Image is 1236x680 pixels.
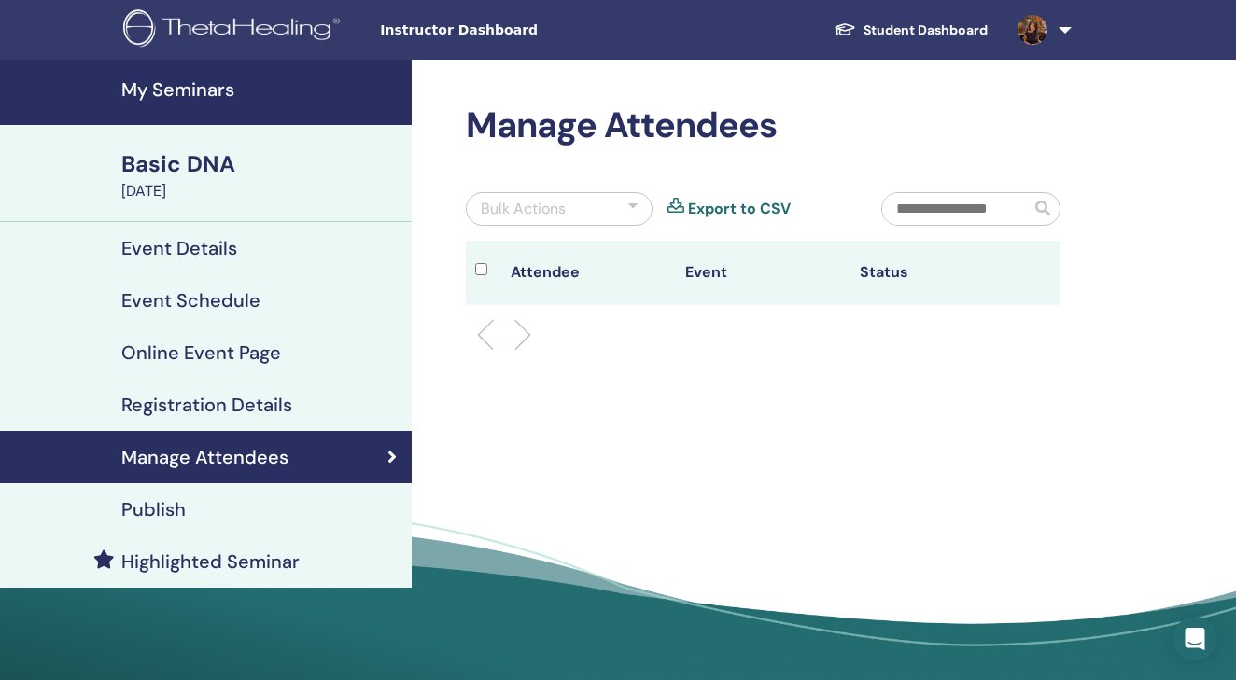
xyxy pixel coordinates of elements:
div: Basic DNA [121,148,400,180]
th: Attendee [501,241,676,305]
img: graduation-cap-white.svg [834,21,856,37]
a: Student Dashboard [819,13,1003,48]
div: Bulk Actions [481,198,566,220]
h4: Manage Attendees [121,446,288,468]
th: Status [850,241,1025,305]
img: logo.png [123,9,346,51]
h2: Manage Attendees [466,104,1060,147]
h4: Online Event Page [121,341,281,364]
a: Export to CSV [688,198,791,220]
h4: Highlighted Seminar [121,550,300,573]
a: Basic DNA[DATE] [110,148,412,202]
img: default.jpg [1018,15,1047,45]
div: [DATE] [121,180,400,202]
th: Event [676,241,850,305]
h4: My Seminars [121,78,400,101]
h4: Publish [121,498,186,520]
h4: Event Schedule [121,289,260,312]
div: Open Intercom Messenger [1173,617,1217,661]
span: Instructor Dashboard [380,21,660,40]
h4: Registration Details [121,394,292,416]
h4: Event Details [121,237,237,259]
